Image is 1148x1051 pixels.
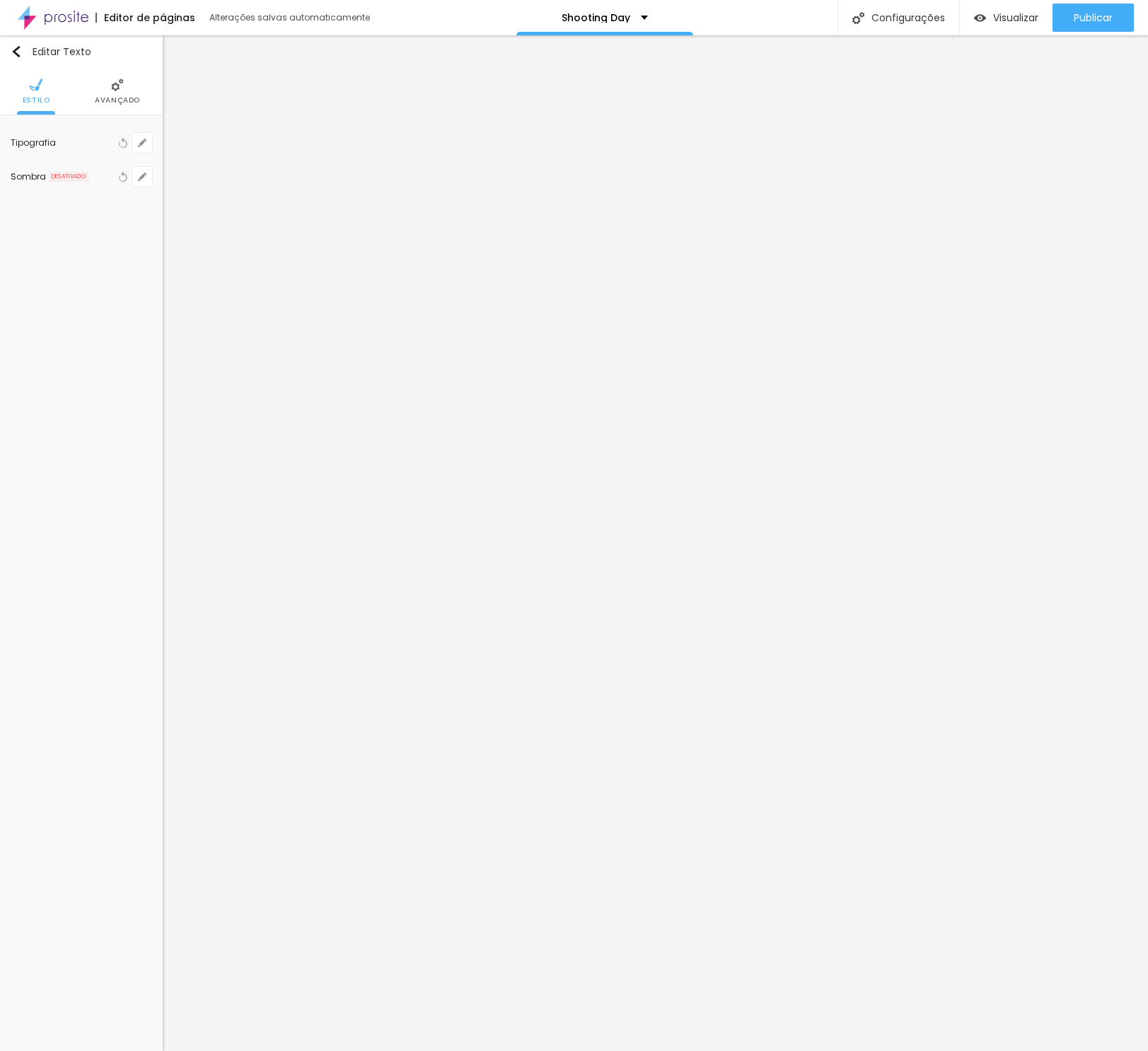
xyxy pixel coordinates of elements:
[993,12,1038,23] span: Visualizar
[111,79,124,91] img: Icone
[1053,4,1134,32] button: Publicar
[974,12,986,24] img: view-1.svg
[95,13,195,23] div: Editor de páginas
[49,172,88,182] span: DESATIVADO
[960,4,1053,32] button: Visualizar
[209,13,372,22] div: Alterações salvas automaticamente
[562,13,630,23] p: Shooting Day
[11,139,115,147] div: Tipografia
[11,46,91,57] div: Editar Texto
[23,97,50,104] span: Estilo
[852,12,864,24] img: Icone
[30,79,42,91] img: Icone
[11,46,22,57] img: Icone
[11,173,46,181] div: Sombra
[1074,12,1113,23] span: Publicar
[95,97,140,104] span: Avançado
[163,35,1148,1051] iframe: Editor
